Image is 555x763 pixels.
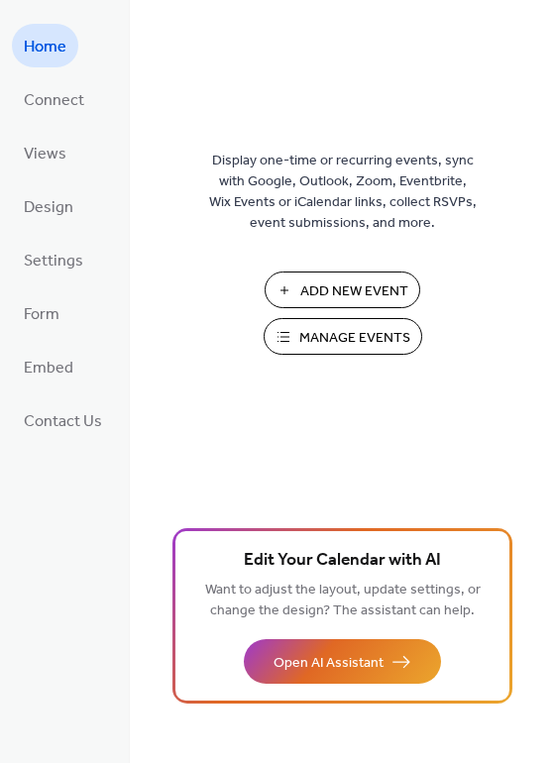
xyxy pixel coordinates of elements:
span: Open AI Assistant [274,653,384,674]
span: Design [24,192,73,224]
span: Settings [24,246,83,277]
a: Design [12,184,85,228]
a: Form [12,291,71,335]
span: Connect [24,85,84,117]
span: Manage Events [299,328,410,349]
a: Contact Us [12,398,114,442]
a: Home [12,24,78,67]
a: Connect [12,77,96,121]
span: Display one-time or recurring events, sync with Google, Outlook, Zoom, Eventbrite, Wix Events or ... [209,151,477,234]
button: Open AI Assistant [244,639,441,684]
button: Add New Event [265,272,420,308]
span: Form [24,299,59,331]
span: Views [24,139,66,170]
a: Settings [12,238,95,281]
span: Home [24,32,66,63]
a: Views [12,131,78,174]
span: Contact Us [24,406,102,438]
a: Embed [12,345,85,388]
span: Embed [24,353,73,384]
span: Add New Event [300,281,408,302]
span: Want to adjust the layout, update settings, or change the design? The assistant can help. [205,577,481,624]
button: Manage Events [264,318,422,355]
span: Edit Your Calendar with AI [244,547,441,575]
